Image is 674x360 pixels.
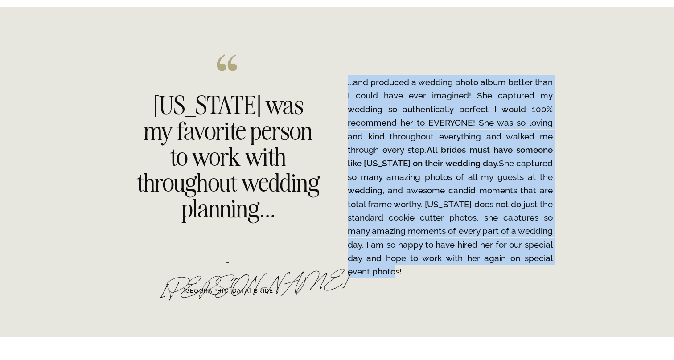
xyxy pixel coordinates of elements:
b: All brides must have someone like [US_STATE] on their wedding day. [348,145,553,168]
h2: [US_STATE] was my favorite person to work with throughout wedding planning... [137,92,320,216]
div: - [PERSON_NAME] [160,250,296,286]
a: [GEOGRAPHIC_DATA] BRIDE [168,286,288,296]
p: ...and produced a wedding photo album better than I could have ever imagined! She captured my wed... [348,75,553,278]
